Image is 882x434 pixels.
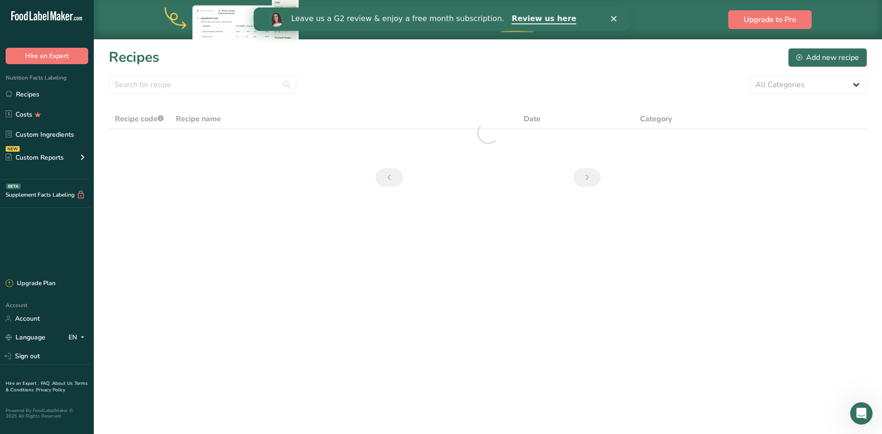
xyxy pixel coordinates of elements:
[36,387,65,393] a: Privacy Policy
[744,14,796,25] span: Upgrade to Pro
[357,8,367,14] div: Close
[41,380,52,387] a: FAQ .
[6,380,88,393] a: Terms & Conditions .
[109,75,296,94] input: Search for recipe
[6,48,88,64] button: Hire an Expert
[254,7,629,31] iframe: Intercom live chat banner
[6,380,39,387] a: Hire an Expert .
[446,0,587,39] div: Upgrade to Pro
[376,168,403,187] a: Previous page
[6,184,21,189] div: BETA
[788,48,867,67] button: Add new recipe
[6,153,64,162] div: Custom Reports
[52,380,75,387] a: About Us .
[6,329,45,346] a: Language
[109,47,159,68] h1: Recipes
[796,52,859,63] div: Add new recipe
[6,146,20,152] div: NEW
[6,279,55,288] div: Upgrade Plan
[68,332,88,343] div: EN
[573,168,601,187] a: Next page
[728,10,812,29] button: Upgrade to Pro
[850,402,873,425] iframe: Intercom live chat
[6,408,88,419] div: Powered By FoodLabelMaker © 2025 All Rights Reserved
